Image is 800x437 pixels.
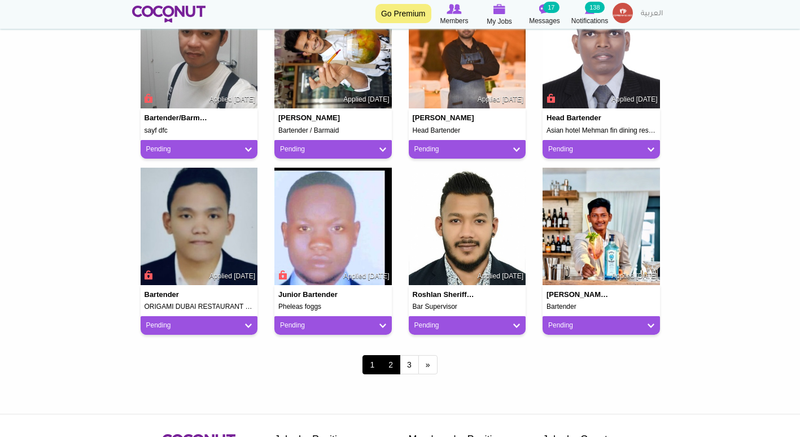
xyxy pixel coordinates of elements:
[362,355,382,374] span: 1
[543,2,559,13] small: 17
[548,145,654,154] a: Pending
[522,3,567,27] a: Messages Messages 17
[487,16,512,27] span: My Jobs
[145,114,210,122] h4: Bartender/Barmaid
[548,321,654,330] a: Pending
[539,4,550,14] img: Messages
[545,93,555,104] span: Connect to Unlock the Profile
[280,145,386,154] a: Pending
[132,6,206,23] img: Home
[400,355,419,374] a: 3
[571,15,608,27] span: Notifications
[145,127,254,134] h5: sayf dfc
[381,355,400,374] a: 2
[413,291,478,299] h4: Roshlan Sheriffdeen
[278,114,344,122] h4: [PERSON_NAME]
[635,3,668,25] a: العربية
[278,291,344,299] h4: Junior Bartender
[414,321,521,330] a: Pending
[547,127,656,134] h5: Asian hotel Mehman fin dining restaurant
[432,3,477,27] a: Browse Members Members
[146,145,252,154] a: Pending
[145,291,210,299] h4: Bartender
[143,269,153,281] span: Connect to Unlock the Profile
[567,3,613,27] a: Notifications Notifications 138
[143,93,153,104] span: Connect to Unlock the Profile
[413,127,522,134] h5: Head Bartender
[375,4,431,23] a: Go Premium
[585,4,594,14] img: Notifications
[493,4,506,14] img: My Jobs
[146,321,252,330] a: Pending
[274,168,392,285] img: Murungi Lawrence's picture
[413,303,522,311] h5: Bar Supervisor
[145,303,254,311] h5: ORIGAMI DUBAI RESTAURANT LLC
[447,4,461,14] img: Browse Members
[547,291,612,299] h4: [PERSON_NAME] Gangalakurthi
[277,269,287,281] span: Connect to Unlock the Profile
[529,15,560,27] span: Messages
[585,2,604,13] small: 138
[477,3,522,27] a: My Jobs My Jobs
[543,168,660,285] img: Venkat Gangalakurthi's picture
[440,15,468,27] span: Members
[414,145,521,154] a: Pending
[278,303,388,311] h5: Pheleas foggs
[278,127,388,134] h5: Bartender / Barmaid
[280,321,386,330] a: Pending
[413,114,478,122] h4: [PERSON_NAME]
[547,114,612,122] h4: Head Bartender
[547,303,656,311] h5: Bartender
[409,168,526,285] img: Roshlan Sheriffdeen's picture
[418,355,438,374] a: next ›
[141,168,258,285] img: John Villaflor's picture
